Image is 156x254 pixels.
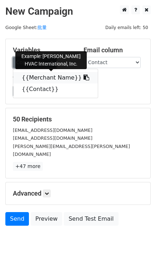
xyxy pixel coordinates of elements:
[13,128,92,133] small: [EMAIL_ADDRESS][DOMAIN_NAME]
[31,212,62,226] a: Preview
[37,25,47,30] a: 批量
[13,190,143,197] h5: Advanced
[15,51,87,69] div: Example: [PERSON_NAME] HVAC International, Inc.
[13,83,98,95] a: {{Contact}}
[84,46,144,54] h5: Email column
[64,212,118,226] a: Send Test Email
[13,162,43,171] a: +47 more
[13,72,98,83] a: {{Merchant Name}}
[13,135,92,141] small: [EMAIL_ADDRESS][DOMAIN_NAME]
[103,24,151,32] span: Daily emails left: 50
[13,46,73,54] h5: Variables
[120,220,156,254] iframe: Chat Widget
[13,115,143,123] h5: 50 Recipients
[5,5,151,18] h2: New Campaign
[13,57,56,68] a: Copy/paste...
[13,144,130,157] small: [PERSON_NAME][EMAIL_ADDRESS][PERSON_NAME][DOMAIN_NAME]
[5,212,29,226] a: Send
[5,25,47,30] small: Google Sheet:
[103,25,151,30] a: Daily emails left: 50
